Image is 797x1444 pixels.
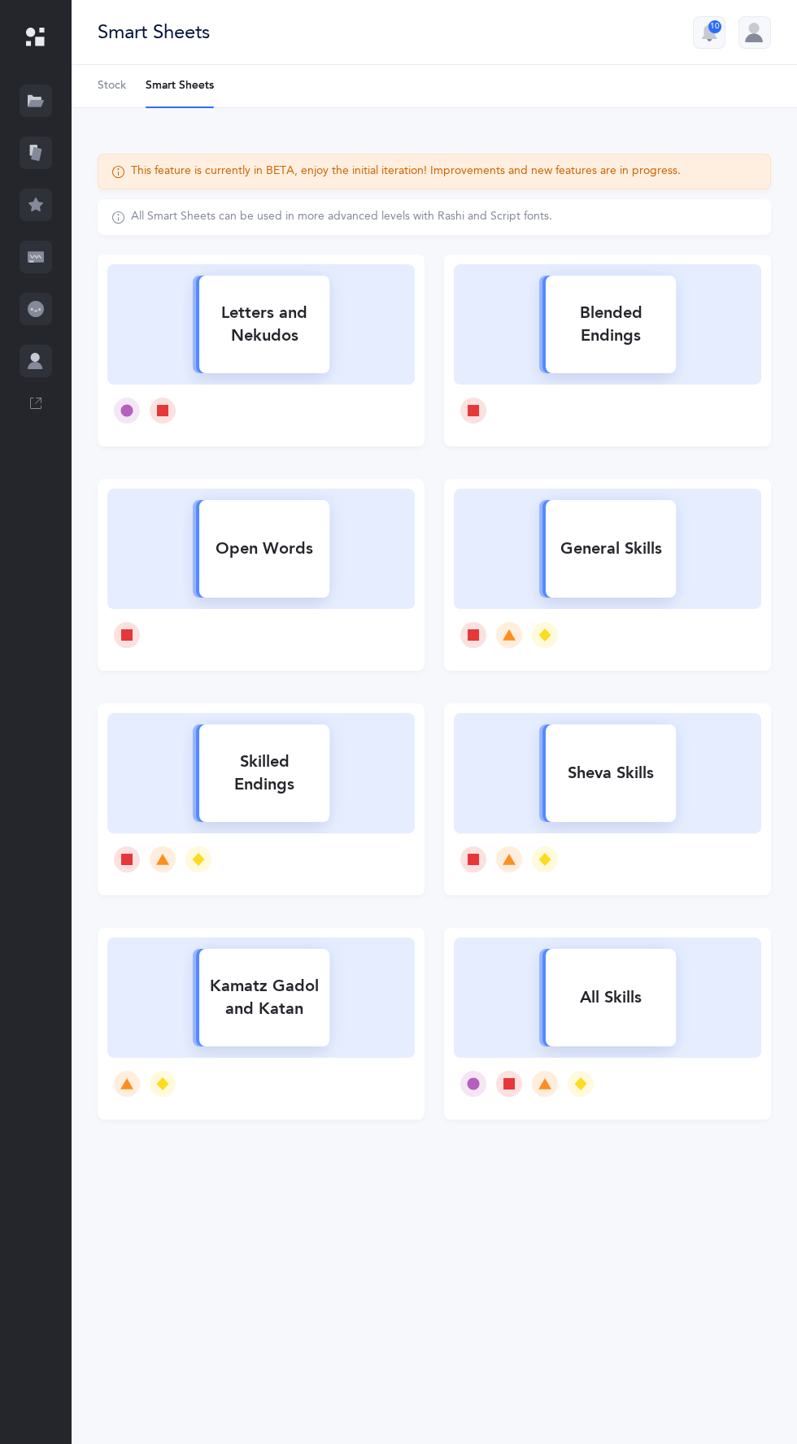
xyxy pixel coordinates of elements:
[98,78,126,94] span: Stock
[199,528,329,570] div: Open Words
[199,741,329,806] div: Skilled Endings
[199,965,329,1030] div: Kamatz Gadol and Katan
[546,292,676,357] div: Blended Endings
[546,528,676,570] div: General Skills
[693,16,725,49] button: 10
[546,752,676,794] div: Sheva Skills
[131,163,681,180] div: This feature is currently in BETA, enjoy the initial iteration! Improvements and new features are...
[708,20,721,33] div: 10
[199,292,329,357] div: Letters and Nekudos
[546,976,676,1019] div: All Skills
[98,19,210,46] div: Smart Sheets
[131,209,552,225] div: All Smart Sheets can be used in more advanced levels with Rashi and Script fonts.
